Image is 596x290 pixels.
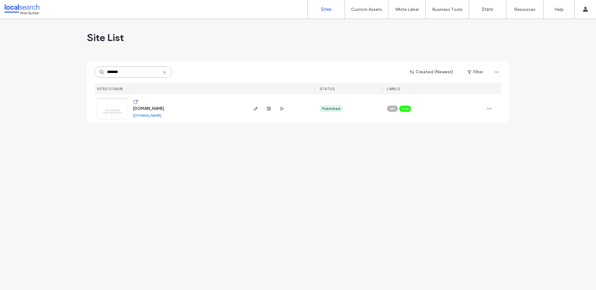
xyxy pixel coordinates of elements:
label: Custom Assets [351,7,382,12]
button: Filter [461,67,489,77]
label: White Label [395,7,419,12]
button: Created (Newest) [404,67,459,77]
label: Sites [321,7,332,12]
span: Site List [87,31,124,44]
span: LABELS [387,87,400,91]
div: Published [322,106,340,111]
label: Resources [514,7,535,12]
span: STATUS [320,87,335,91]
label: Stats [482,7,493,12]
label: Help [554,7,564,12]
label: Business Tools [432,7,463,12]
span: Live [402,106,409,111]
span: SITES (1/13608) [97,87,123,91]
span: Help [14,4,27,10]
a: [DOMAIN_NAME] [133,113,161,118]
a: [DOMAIN_NAME] [133,106,164,111]
span: API [390,106,395,111]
